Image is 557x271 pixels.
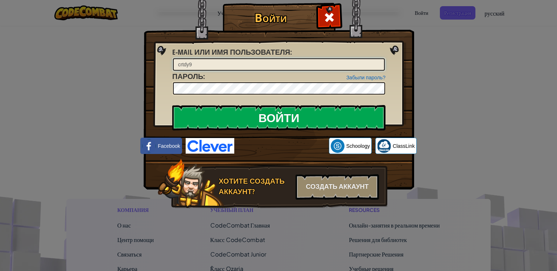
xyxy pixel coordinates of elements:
[172,47,290,57] span: E-mail или имя пользователя
[142,139,156,153] img: facebook_small.png
[296,174,379,200] div: Создать аккаунт
[158,142,180,150] span: Facebook
[219,176,291,197] div: Хотите создать аккаунт?
[234,138,329,154] iframe: Кнопка "Войти с аккаунтом Google"
[346,75,385,80] a: Забыли пароль?
[331,139,344,153] img: schoology.png
[224,11,317,24] h1: Войти
[186,138,234,154] img: clever-logo-blue.png
[172,71,205,82] label: :
[346,142,370,150] span: Schoology
[172,71,203,81] span: Пароль
[172,47,292,58] label: :
[172,105,385,130] input: Войти
[377,139,391,153] img: classlink-logo-small.png
[393,142,415,150] span: ClassLink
